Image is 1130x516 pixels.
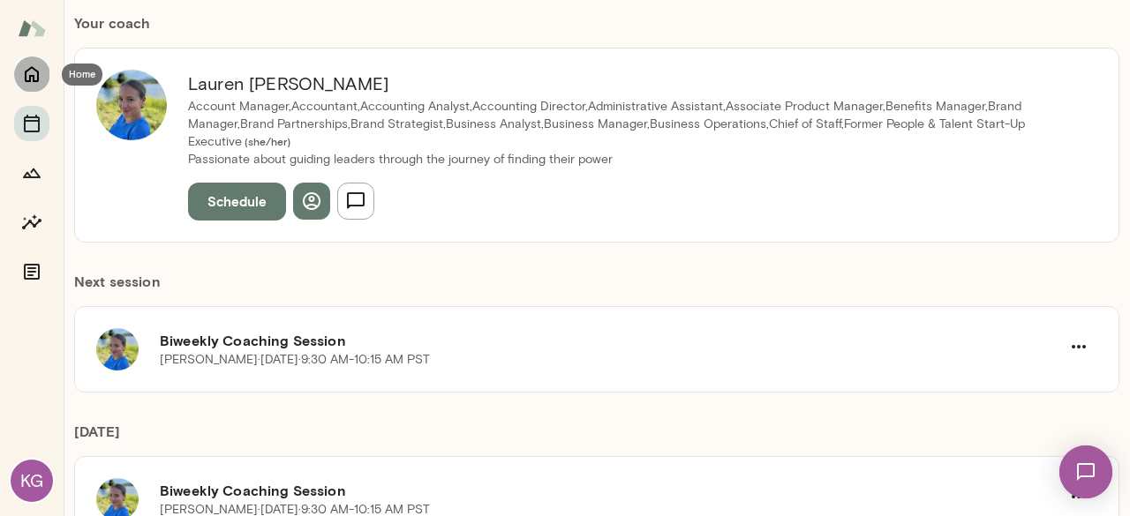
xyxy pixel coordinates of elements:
img: Mento [18,11,46,45]
button: Documents [14,254,49,289]
button: Growth Plan [14,155,49,191]
button: View profile [293,183,330,220]
img: Lauren Gambee [96,70,167,140]
div: Home [62,64,102,86]
h6: [DATE] [74,421,1119,456]
span: ( she/her ) [242,135,290,147]
button: Send message [337,183,374,220]
button: Insights [14,205,49,240]
h6: Next session [74,271,1119,306]
h6: Lauren [PERSON_NAME] [188,70,1076,98]
h6: Biweekly Coaching Session [160,330,1060,351]
p: Passionate about guiding leaders through the journey of finding their power [188,151,1076,168]
button: Sessions [14,106,49,141]
h6: Biweekly Coaching Session [160,480,1060,501]
p: Account Manager,Accountant,Accounting Analyst,Accounting Director,Administrative Assistant,Associ... [188,98,1076,151]
h6: Your coach [74,12,1119,34]
div: KG [11,460,53,502]
button: Home [14,56,49,92]
button: Schedule [188,183,286,220]
p: [PERSON_NAME] · [DATE] · 9:30 AM-10:15 AM PST [160,351,430,369]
